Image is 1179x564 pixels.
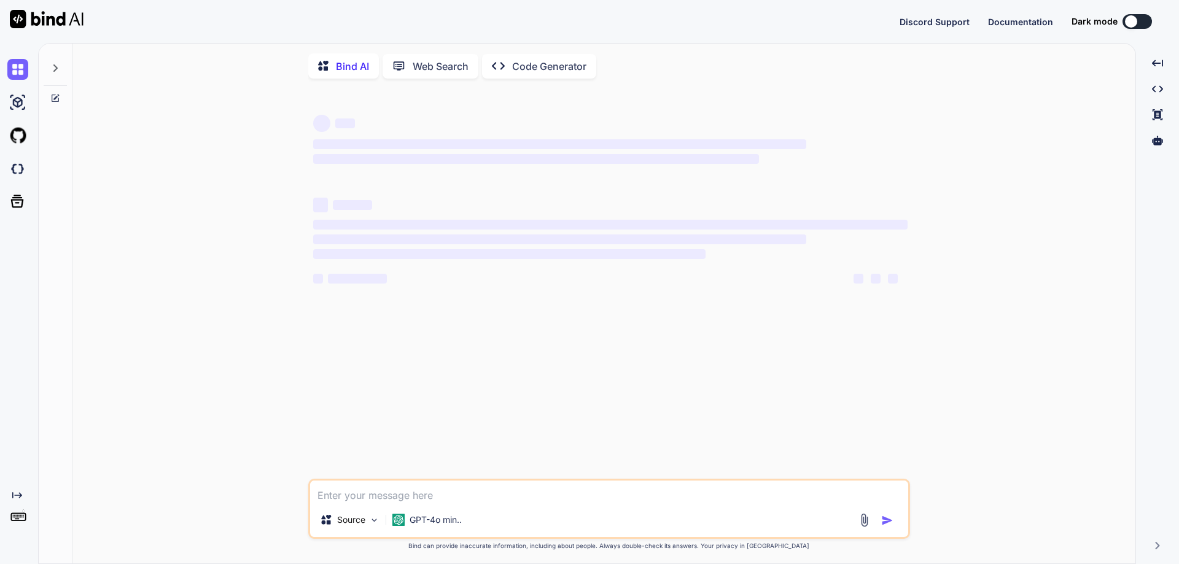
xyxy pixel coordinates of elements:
[413,59,469,74] p: Web Search
[857,513,871,527] img: attachment
[308,541,910,550] p: Bind can provide inaccurate information, including about people. Always double-check its answers....
[7,92,28,113] img: ai-studio
[313,198,328,212] span: ‌
[10,10,84,28] img: Bind AI
[7,158,28,179] img: darkCloudIdeIcon
[881,514,893,527] img: icon
[333,200,372,210] span: ‌
[313,154,759,164] span: ‌
[900,15,970,28] button: Discord Support
[369,515,379,525] img: Pick Models
[7,59,28,80] img: chat
[988,17,1053,27] span: Documentation
[313,274,323,284] span: ‌
[313,115,330,132] span: ‌
[392,514,405,526] img: GPT-4o mini
[328,274,387,284] span: ‌
[313,139,806,149] span: ‌
[512,59,586,74] p: Code Generator
[410,514,462,526] p: GPT-4o min..
[1072,15,1118,28] span: Dark mode
[313,249,706,259] span: ‌
[871,274,881,284] span: ‌
[854,274,863,284] span: ‌
[7,125,28,146] img: githubLight
[313,234,806,244] span: ‌
[900,17,970,27] span: Discord Support
[313,220,908,230] span: ‌
[888,274,898,284] span: ‌
[336,59,369,74] p: Bind AI
[335,118,355,128] span: ‌
[988,15,1053,28] button: Documentation
[337,514,365,526] p: Source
